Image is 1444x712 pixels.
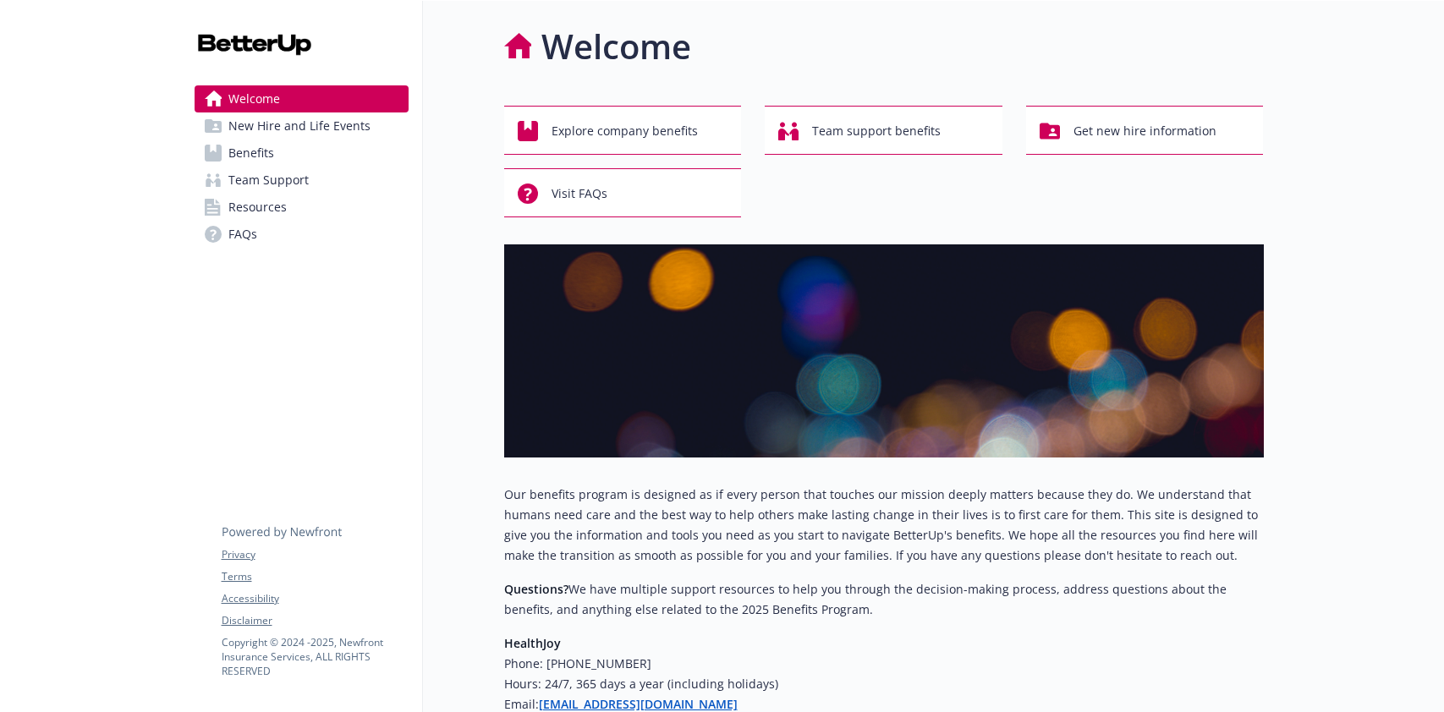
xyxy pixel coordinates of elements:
strong: Questions? [504,581,568,597]
button: Visit FAQs [504,168,742,217]
a: Terms [222,569,408,584]
a: Resources [195,194,409,221]
span: Team support benefits [812,115,941,147]
strong: HealthJoy [504,635,561,651]
h6: Hours: 24/7, 365 days a year (including holidays)​ [504,674,1264,694]
a: New Hire and Life Events [195,112,409,140]
h1: Welcome [541,21,691,72]
p: We have multiple support resources to help you through the decision-making process, address quest... [504,579,1264,620]
p: Our benefits program is designed as if every person that touches our mission deeply matters becau... [504,485,1264,566]
span: Resources [228,194,287,221]
span: Team Support [228,167,309,194]
a: FAQs [195,221,409,248]
a: Disclaimer [222,613,408,628]
a: [EMAIL_ADDRESS][DOMAIN_NAME] [539,696,738,712]
a: Privacy [222,547,408,562]
img: overview page banner [504,244,1264,457]
h6: Phone: [PHONE_NUMBER] [504,654,1264,674]
a: Accessibility [222,591,408,606]
p: Copyright © 2024 - 2025 , Newfront Insurance Services, ALL RIGHTS RESERVED [222,635,408,678]
span: Get new hire information [1073,115,1216,147]
span: New Hire and Life Events [228,112,371,140]
button: Explore company benefits [504,106,742,155]
button: Team support benefits [765,106,1002,155]
span: Welcome [228,85,280,112]
span: Benefits [228,140,274,167]
button: Get new hire information [1026,106,1264,155]
span: Explore company benefits [552,115,698,147]
a: Welcome [195,85,409,112]
span: FAQs [228,221,257,248]
span: Visit FAQs [552,178,607,210]
a: Team Support [195,167,409,194]
a: Benefits [195,140,409,167]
